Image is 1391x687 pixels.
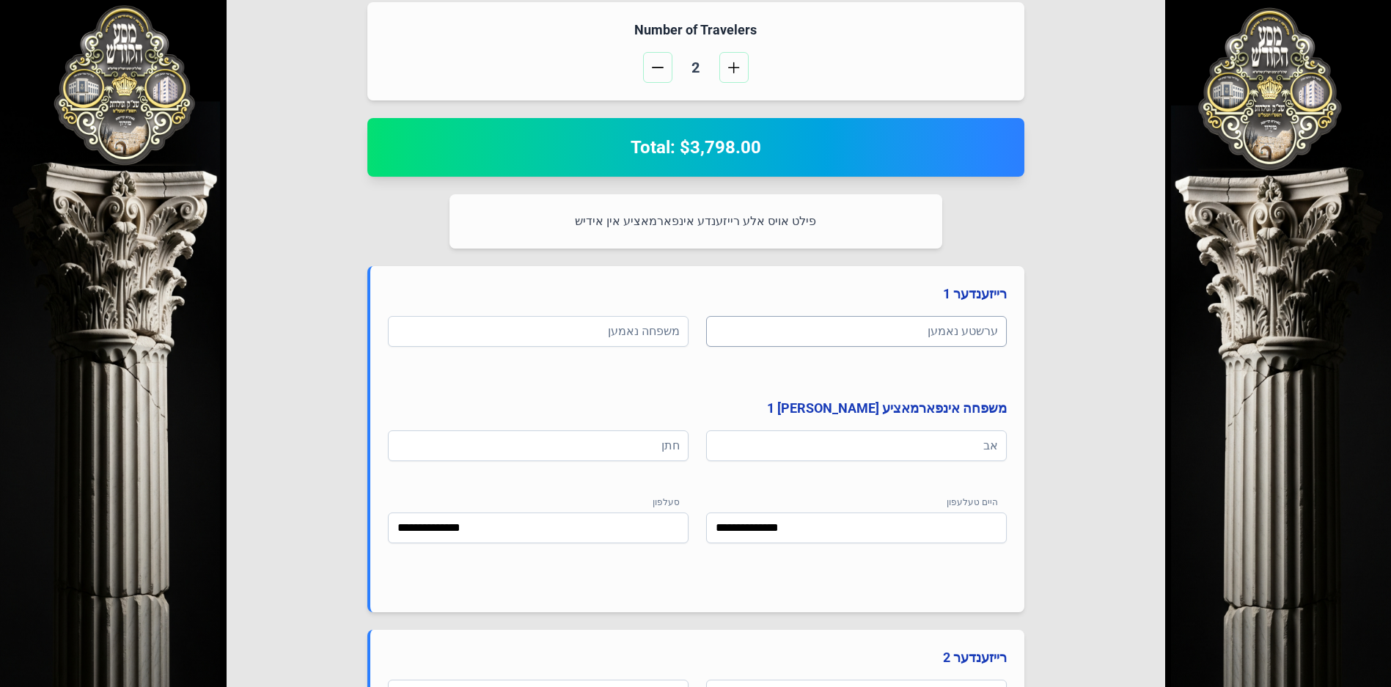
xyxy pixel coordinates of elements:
[385,136,1007,159] h2: Total: $3,798.00
[467,212,925,231] p: פילט אויס אלע רייזענדע אינפארמאציע אין אידיש
[678,57,713,78] span: 2
[385,20,1007,40] h4: Number of Travelers
[388,284,1007,304] h4: רייזענדער 1
[388,398,1007,419] h4: משפחה אינפארמאציע [PERSON_NAME] 1
[388,647,1007,668] h4: רייזענדער 2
